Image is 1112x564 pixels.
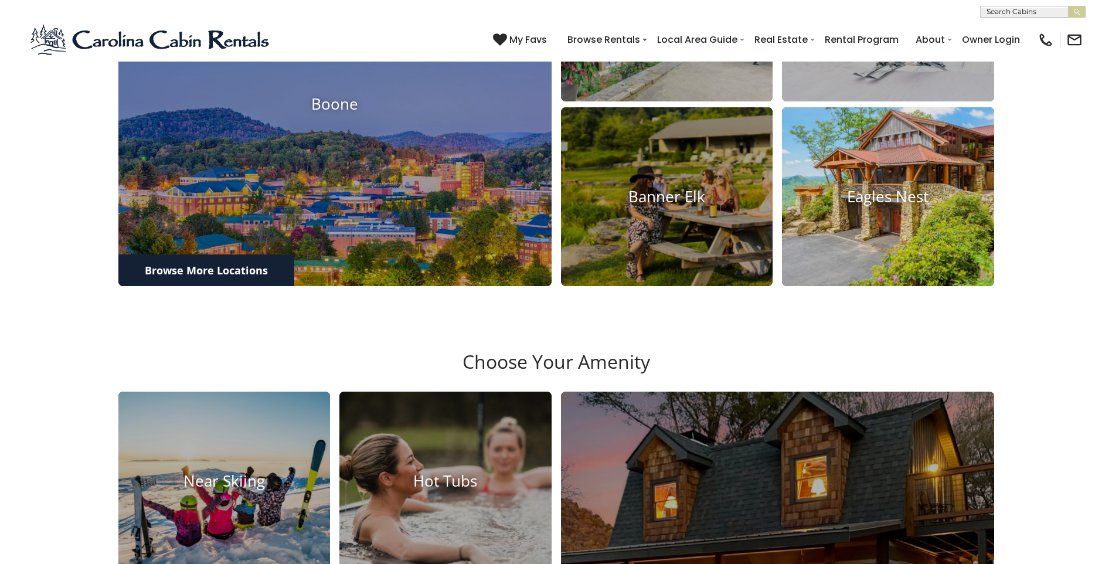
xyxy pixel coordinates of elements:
h4: Boone [118,96,552,114]
a: Browse More Locations [118,254,294,286]
a: Real Estate [749,29,814,50]
h4: Eagles Nest [782,188,994,206]
a: Rental Program [819,29,904,50]
a: Owner Login [956,29,1026,50]
span: My Favs [509,32,547,47]
img: phone-regular-black.png [1038,32,1054,48]
h3: Choose Your Amenity [117,351,996,392]
h4: Banner Elk [561,188,773,206]
a: Banner Elk [561,107,773,286]
img: mail-regular-black.png [1066,32,1083,48]
a: Local Area Guide [651,29,743,50]
a: My Favs [493,32,550,47]
a: About [910,29,951,50]
h4: Near Skiing [118,472,331,490]
img: Blue-2.png [29,22,273,57]
a: Eagles Nest [782,107,994,286]
h4: Hot Tubs [339,472,552,490]
a: Browse Rentals [562,29,646,50]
